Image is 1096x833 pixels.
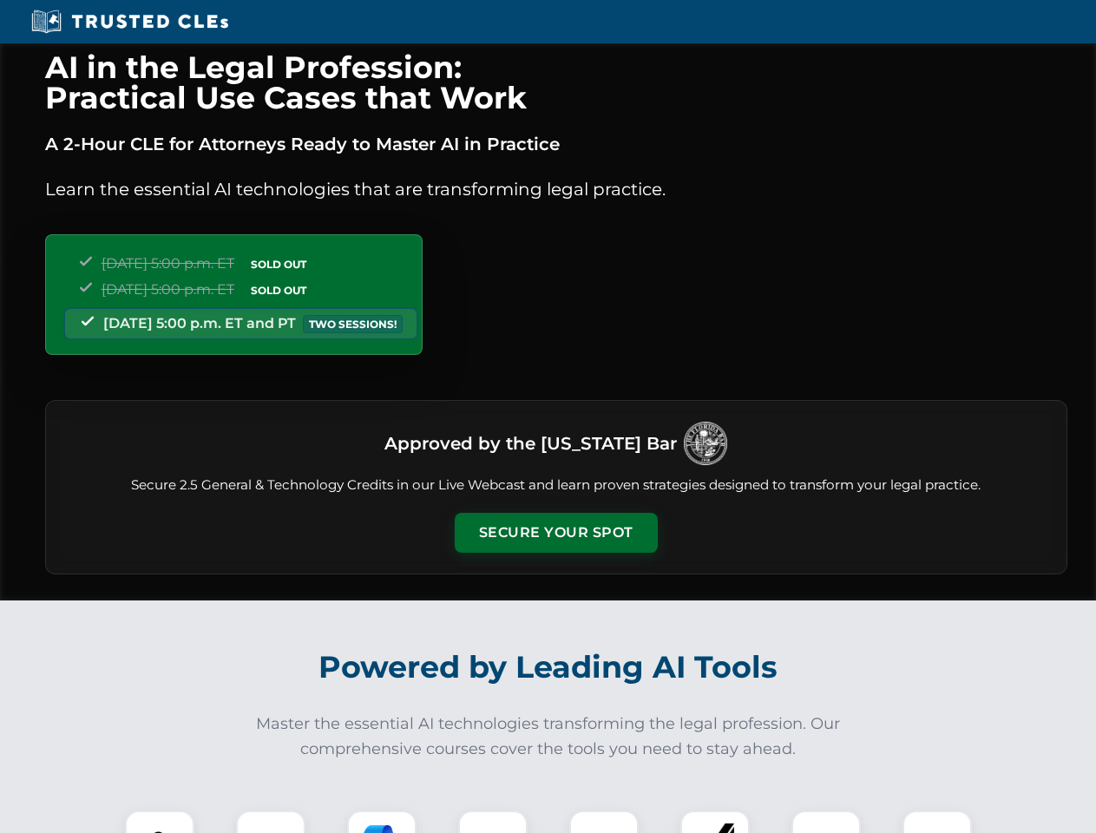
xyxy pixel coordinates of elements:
img: Trusted CLEs [26,9,233,35]
span: SOLD OUT [245,281,312,299]
h1: AI in the Legal Profession: Practical Use Cases that Work [45,52,1067,113]
span: [DATE] 5:00 p.m. ET [102,281,234,298]
img: Logo [684,422,727,465]
h3: Approved by the [US_STATE] Bar [384,428,677,459]
span: [DATE] 5:00 p.m. ET [102,255,234,272]
p: Learn the essential AI technologies that are transforming legal practice. [45,175,1067,203]
p: Master the essential AI technologies transforming the legal profession. Our comprehensive courses... [245,712,852,762]
p: A 2-Hour CLE for Attorneys Ready to Master AI in Practice [45,130,1067,158]
button: Secure Your Spot [455,513,658,553]
span: SOLD OUT [245,255,312,273]
p: Secure 2.5 General & Technology Credits in our Live Webcast and learn proven strategies designed ... [67,476,1046,495]
h2: Powered by Leading AI Tools [68,637,1029,698]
